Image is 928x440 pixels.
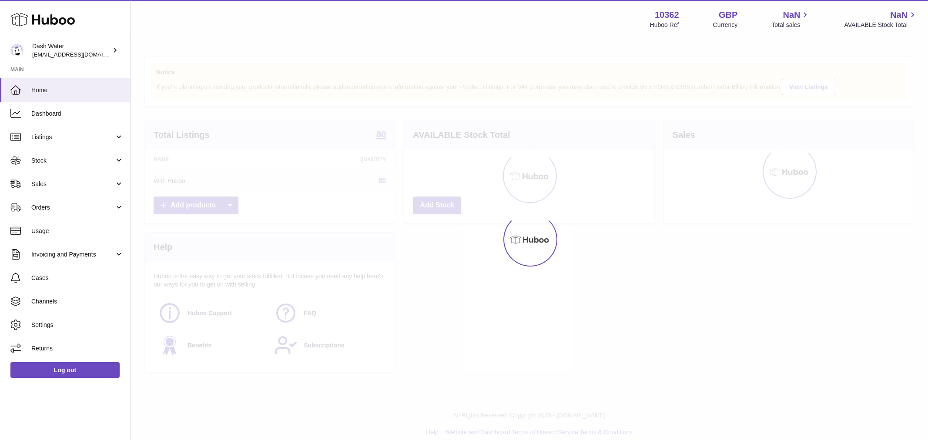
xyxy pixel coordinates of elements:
[31,250,114,259] span: Invoicing and Payments
[890,9,908,21] span: NaN
[31,274,124,282] span: Cases
[771,21,810,29] span: Total sales
[719,9,737,21] strong: GBP
[32,51,128,58] span: [EMAIL_ADDRESS][DOMAIN_NAME]
[31,344,124,353] span: Returns
[655,9,679,21] strong: 10362
[31,297,124,306] span: Channels
[31,110,124,118] span: Dashboard
[32,42,111,59] div: Dash Water
[31,203,114,212] span: Orders
[713,21,738,29] div: Currency
[771,9,810,29] a: NaN Total sales
[31,321,124,329] span: Settings
[844,9,918,29] a: NaN AVAILABLE Stock Total
[31,86,124,94] span: Home
[31,157,114,165] span: Stock
[10,362,120,378] a: Log out
[783,9,800,21] span: NaN
[31,227,124,235] span: Usage
[844,21,918,29] span: AVAILABLE Stock Total
[10,44,23,57] img: internalAdmin-10362@internal.huboo.com
[650,21,679,29] div: Huboo Ref
[31,180,114,188] span: Sales
[31,133,114,141] span: Listings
